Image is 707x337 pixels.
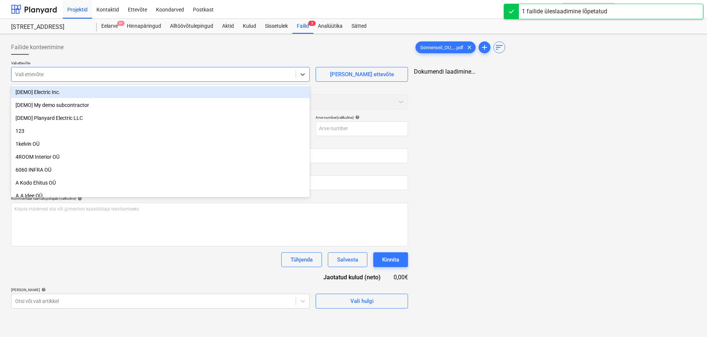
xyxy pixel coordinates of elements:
div: 4ROOM Interior OÜ [11,151,310,163]
a: Aktid [218,19,238,34]
input: Arve number [316,121,408,136]
a: Sissetulek [261,19,292,34]
div: 1kelvin OÜ [11,138,310,150]
div: [PERSON_NAME] ettevõte [330,70,394,79]
div: [DEMO] Electric Inc. [11,86,310,98]
div: [DEMO] Planyard Electric LLC [11,112,310,124]
a: Kulud [238,19,261,34]
iframe: Chat Widget [670,301,707,337]
button: Salvesta [328,252,367,267]
span: help [354,115,360,119]
a: Hinnapäringud [122,19,166,34]
div: A Kodo Ehitus OÜ [11,177,310,189]
div: 6060 INFRA OÜ [11,164,310,176]
div: Arve number (valikuline) [316,115,408,120]
div: Kinnita [382,255,399,264]
a: Sätted [347,19,371,34]
div: 123 [11,125,310,137]
div: Kommentaar raamatupidajale (valikuline) [11,196,408,201]
span: 3 [308,21,316,26]
a: Eelarve9+ [97,19,122,34]
p: Vali ettevõte [11,61,310,67]
div: Eelarve [97,19,122,34]
div: Maksetähtaeg [213,142,408,147]
span: Sonnerseil_OU_...pdf [416,45,468,50]
div: Tühjenda [290,255,313,264]
div: A.A Idee OÜ [11,190,310,202]
input: Tähtaega pole määratud [213,148,408,163]
div: Jaotatud kulud (neto) [312,273,392,282]
span: help [40,287,46,292]
span: help [76,196,82,201]
button: Kinnita [373,252,408,267]
button: Tühjenda [281,252,322,267]
button: Vali hulgi [316,294,408,309]
span: add [480,43,489,52]
div: Dokumendi laadimine... [414,68,696,75]
span: sort [495,43,504,52]
span: clear [465,43,474,52]
a: Analüütika [313,19,347,34]
div: [DEMO] My demo subcontractor [11,99,310,111]
div: [STREET_ADDRESS] [11,23,88,31]
div: Sonnerseil_OU_...pdf [415,41,476,53]
span: Failide konteerimine [11,43,64,52]
div: 1 failide üleslaadimine lõpetatud [522,7,607,16]
div: 0,00€ [392,273,408,282]
a: Failid3 [292,19,313,34]
div: Salvesta [337,255,358,264]
div: Failid [292,19,313,34]
button: [PERSON_NAME] ettevõte [316,67,408,82]
div: [PERSON_NAME] [11,287,310,292]
span: 9+ [117,21,125,26]
div: Vali hulgi [350,296,374,306]
a: Alltöövõtulepingud [166,19,218,34]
